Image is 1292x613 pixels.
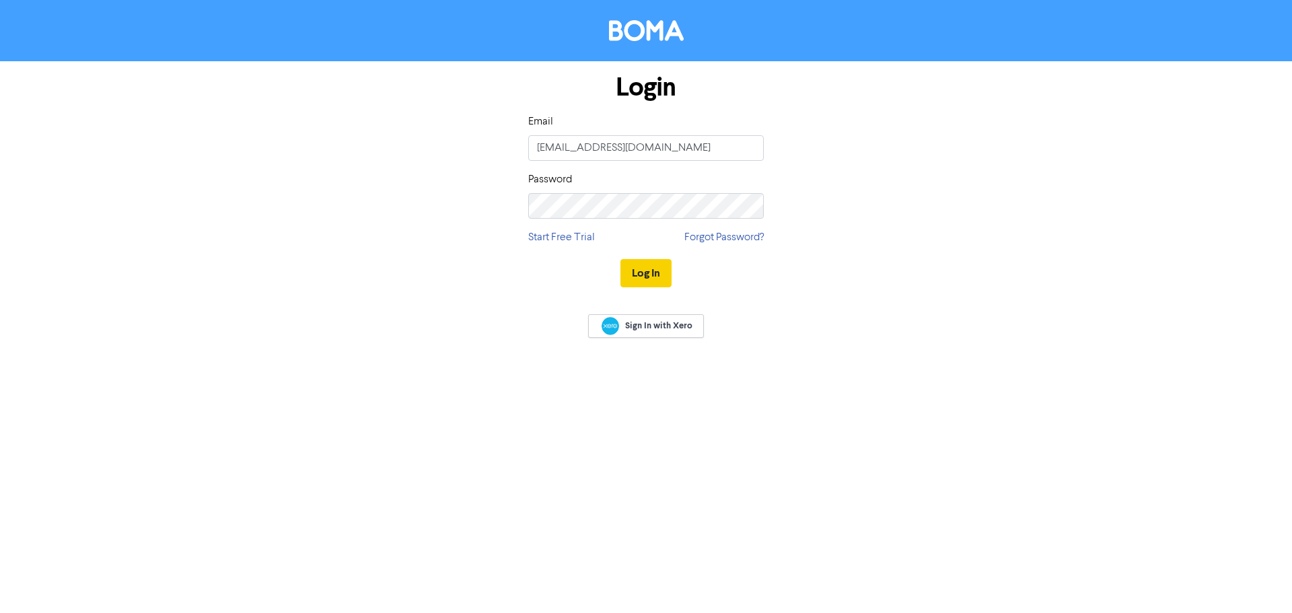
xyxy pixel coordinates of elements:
[602,317,619,335] img: Xero logo
[625,320,692,332] span: Sign In with Xero
[528,114,553,130] label: Email
[588,314,704,338] a: Sign In with Xero
[528,72,764,103] h1: Login
[609,20,684,41] img: BOMA Logo
[528,172,572,188] label: Password
[528,229,595,246] a: Start Free Trial
[620,259,672,287] button: Log In
[684,229,764,246] a: Forgot Password?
